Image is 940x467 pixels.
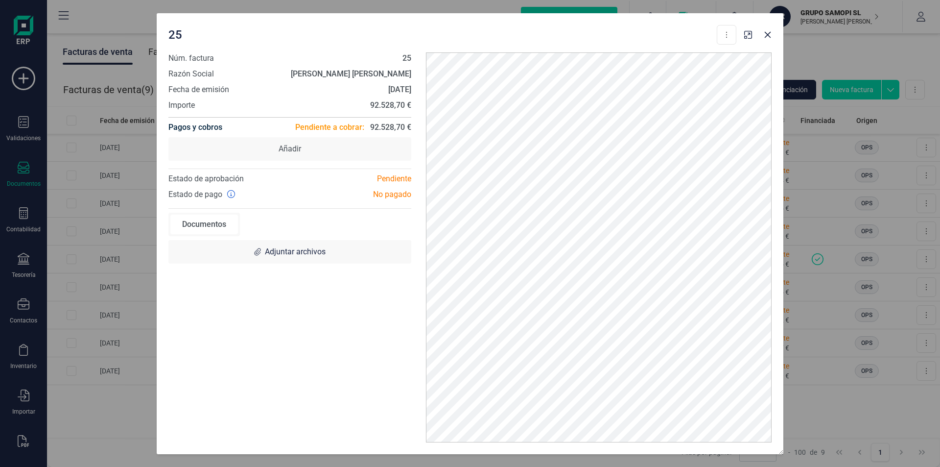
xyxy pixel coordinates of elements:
span: 25 [168,27,182,43]
span: Fecha de emisión [168,84,229,96]
span: Estado de aprobación [168,174,244,183]
strong: 92.528,70 € [370,100,411,110]
span: 92.528,70 € [370,122,411,133]
div: No pagado [290,189,419,200]
h4: Pagos y cobros [168,118,222,137]
strong: [PERSON_NAME] [PERSON_NAME] [291,69,411,78]
span: Pendiente a cobrar: [295,122,364,133]
span: Estado de pago [168,189,222,200]
span: Importe [168,99,195,111]
span: Adjuntar archivos [265,246,326,258]
strong: [DATE] [388,85,411,94]
div: Adjuntar archivos [168,240,411,264]
span: Añadir [279,143,301,155]
strong: 25 [402,53,411,63]
div: Documentos [170,215,238,234]
div: Pendiente [290,173,419,185]
span: Razón Social [168,68,214,80]
span: Núm. factura [168,52,214,64]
